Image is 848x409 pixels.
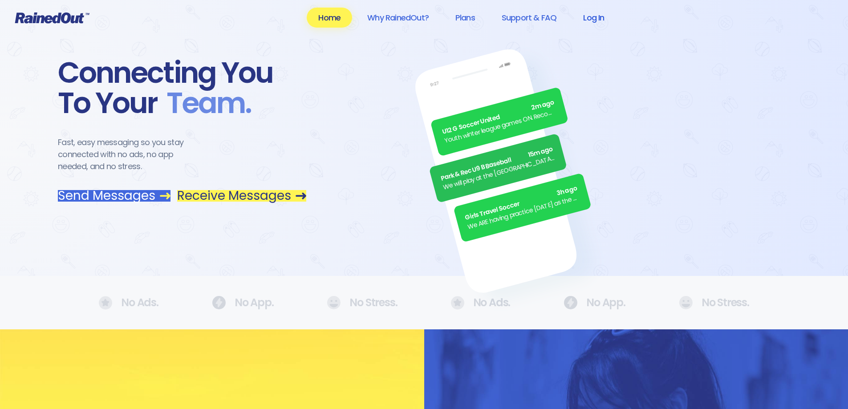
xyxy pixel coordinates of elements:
[467,193,581,232] div: We ARE having practice [DATE] as the sun is finally out.
[99,296,158,310] div: No Ads.
[679,296,693,309] img: No Ads.
[444,8,487,28] a: Plans
[490,8,568,28] a: Support & FAQ
[531,98,556,113] span: 2m ago
[307,8,352,28] a: Home
[527,144,554,160] span: 15m ago
[442,153,556,192] div: We will play at the [GEOGRAPHIC_DATA]. Wear white, be at the field by 5pm.
[158,88,251,118] span: Team .
[58,136,200,172] div: Fast, easy messaging so you stay connected with no ads, no app needed, and no stress.
[679,296,749,309] div: No Stress.
[58,58,306,118] div: Connecting You To Your
[441,98,556,137] div: U12 G Soccer United
[327,296,397,309] div: No Stress.
[58,190,170,202] a: Send Messages
[327,296,341,309] img: No Ads.
[440,144,554,183] div: Park & Rec U9 B Baseball
[451,296,511,310] div: No Ads.
[212,296,274,309] div: No App.
[99,296,112,310] img: No Ads.
[564,296,625,309] div: No App.
[572,8,616,28] a: Log In
[556,184,578,198] span: 3h ago
[564,296,577,309] img: No Ads.
[464,184,579,223] div: Girls Travel Soccer
[443,107,558,146] div: Youth winter league games ON. Recommend running shoes/sneakers for players as option for footwear.
[451,296,464,310] img: No Ads.
[212,296,226,309] img: No Ads.
[177,190,306,202] a: Receive Messages
[356,8,440,28] a: Why RainedOut?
